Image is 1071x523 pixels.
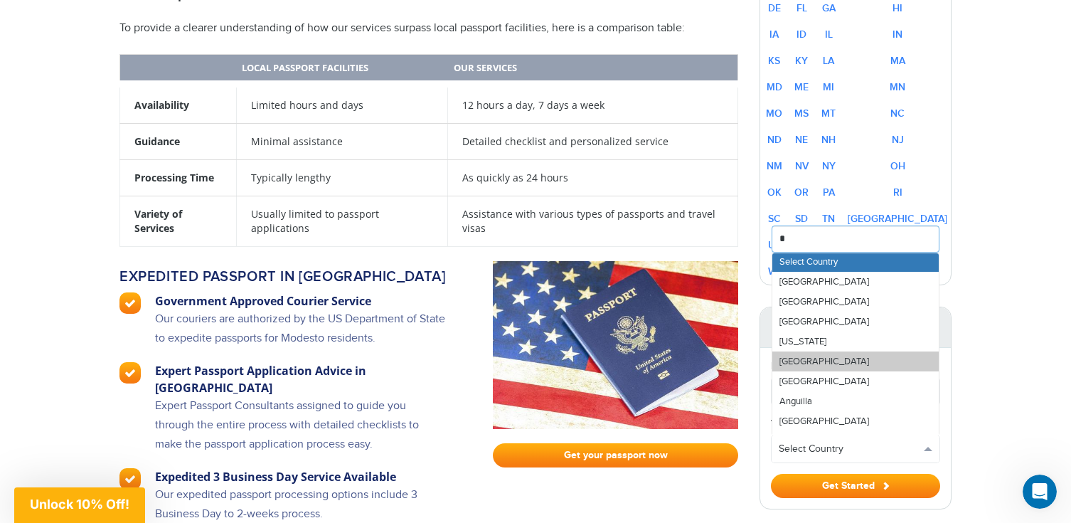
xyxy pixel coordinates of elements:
h3: Expedited 3 Business Day Service Available [155,468,447,485]
a: HI [892,2,902,14]
a: MD [767,81,782,93]
a: MO [766,107,782,120]
span: [GEOGRAPHIC_DATA] [779,356,869,367]
a: NH [821,134,836,146]
td: Assistance with various types of passports and travel visas [448,196,738,246]
a: NE [795,134,808,146]
a: NV [795,160,809,172]
strong: Processing Time [134,171,214,184]
img: passport-fast [493,261,738,429]
a: PA [823,186,835,199]
a: Get your passport now [493,443,738,467]
label: I'm a citizen of: [771,359,841,374]
a: NC [890,107,905,120]
h3: Government Approved Courier Service [155,292,447,310]
a: NY [822,160,836,172]
a: TN [822,213,835,225]
a: FL [796,2,807,14]
a: GA [822,2,836,14]
button: Select Country [772,435,939,463]
span: [GEOGRAPHIC_DATA] [779,296,869,307]
a: IL [825,28,833,41]
a: SD [795,213,808,225]
td: Typically lengthy [236,159,447,196]
span: Select Country [779,256,838,268]
a: MN [890,81,905,93]
a: ND [767,134,782,146]
strong: Guidance [134,134,180,148]
a: WI [768,265,780,278]
td: 12 hours a day, 7 days a week [448,84,738,124]
h3: Expert Passport Application Advice in [GEOGRAPHIC_DATA] [155,362,447,396]
a: OK [767,186,782,199]
span: [GEOGRAPHIC_DATA] [779,416,869,427]
a: IA [769,28,779,41]
span: [US_STATE] [779,336,826,347]
span: [GEOGRAPHIC_DATA] [779,376,869,387]
a: SC [768,213,781,225]
a: MS [794,107,809,120]
a: MA [890,55,905,67]
td: As quickly as 24 hours [448,159,738,196]
a: LA [823,55,834,67]
a: ID [796,28,806,41]
a: KY [795,55,808,67]
div: Unlock 10% Off! [14,487,145,523]
h2: Expedited passport in [GEOGRAPHIC_DATA] [119,268,447,285]
td: Limited hours and days [236,84,447,124]
a: NM [767,160,782,172]
a: ME [794,81,809,93]
p: To provide a clearer understanding of how our services surpass local passport facilities, here is... [119,20,738,37]
a: DE [768,2,781,14]
iframe: Intercom live chat [1023,475,1057,509]
span: [GEOGRAPHIC_DATA] [779,316,869,327]
strong: Expedited Visas [760,307,951,348]
a: OR [794,186,809,199]
span: [GEOGRAPHIC_DATA] [779,276,869,287]
span: Unlock 10% Off! [30,497,129,512]
a: IN [892,28,902,41]
button: Get Started [771,474,940,498]
label: Traveling to: [771,416,827,431]
p: Our couriers are authorized by the US Department of State to expedite passports for Modesto resid... [155,310,447,362]
a: UT [768,239,781,251]
a: MT [821,107,836,120]
a: RI [893,186,902,199]
a: KS [768,55,780,67]
strong: Variety of Services [134,207,182,235]
th: Local Passport Facilities [236,54,447,84]
strong: Availability [134,98,189,112]
td: Usually limited to passport applications [236,196,447,246]
span: Anguilla [779,396,812,407]
span: Select Country [779,442,920,456]
p: Expert Passport Consultants assigned to guide you through the entire process with detailed checkl... [155,396,447,468]
td: Minimal assistance [236,123,447,159]
th: Our Services [448,54,738,84]
a: MI [823,81,834,93]
a: NJ [892,134,904,146]
a: [GEOGRAPHIC_DATA] [848,213,947,225]
a: OH [890,160,905,172]
td: Detailed checklist and personalized service [448,123,738,159]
